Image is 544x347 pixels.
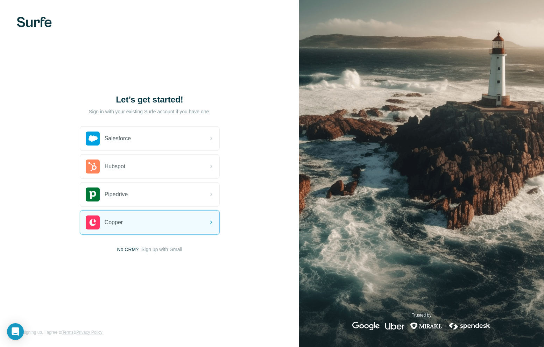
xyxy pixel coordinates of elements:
[117,246,139,253] span: No CRM?
[352,322,380,330] img: google's logo
[385,322,404,330] img: uber's logo
[412,312,431,318] p: Trusted by
[105,134,131,143] span: Salesforce
[7,323,24,340] div: Open Intercom Messenger
[89,108,210,115] p: Sign in with your existing Surfe account if you have one.
[105,218,123,227] span: Copper
[105,162,126,171] span: Hubspot
[17,329,103,335] span: By signing up, I agree to &
[86,132,100,146] img: salesforce's logo
[448,322,491,330] img: spendesk's logo
[86,187,100,201] img: pipedrive's logo
[141,246,182,253] button: Sign up with Gmail
[105,190,128,199] span: Pipedrive
[76,330,103,335] a: Privacy Policy
[410,322,442,330] img: mirakl's logo
[17,17,52,27] img: Surfe's logo
[86,160,100,173] img: hubspot's logo
[80,94,220,105] h1: Let’s get started!
[62,330,73,335] a: Terms
[86,215,100,229] img: copper's logo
